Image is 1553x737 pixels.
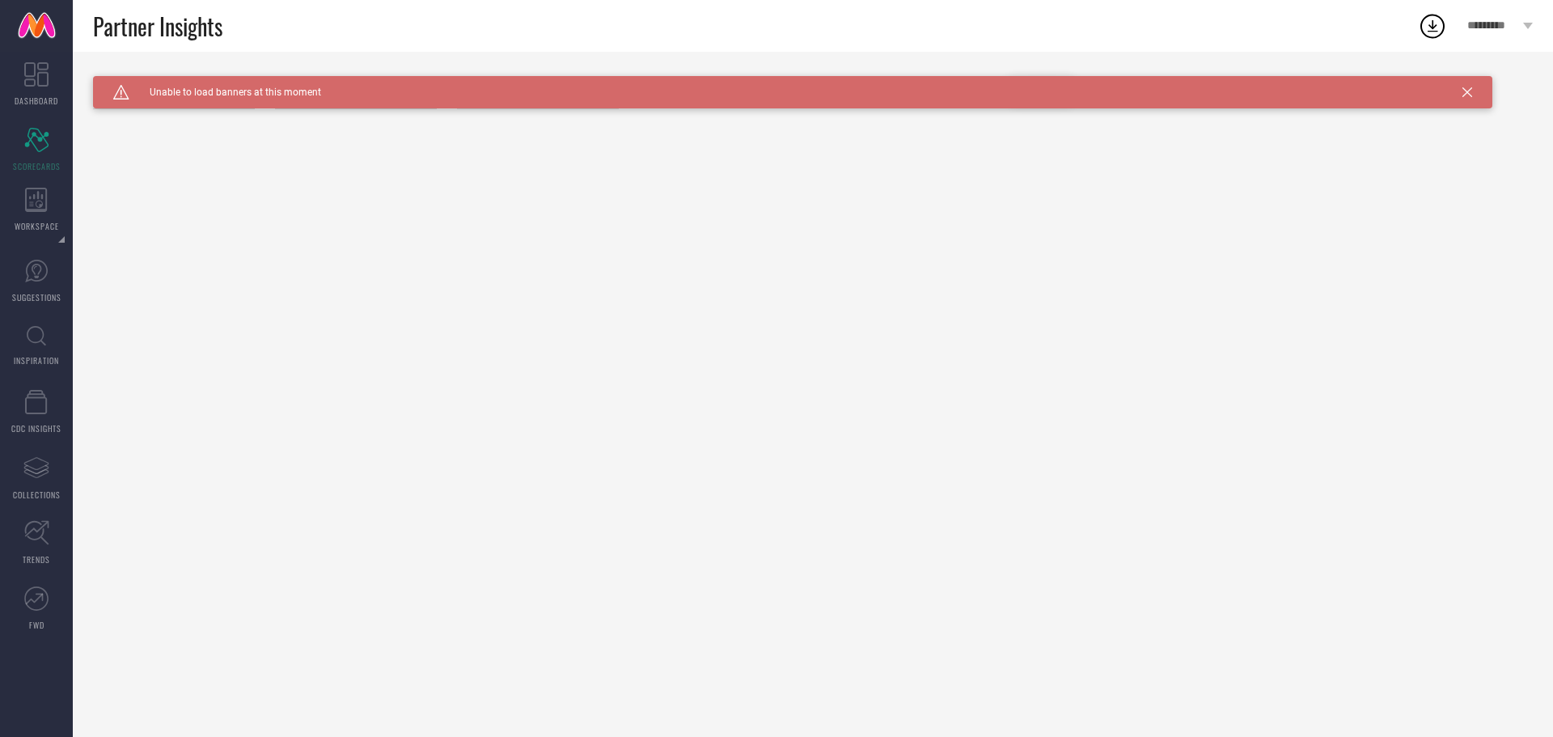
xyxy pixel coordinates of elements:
span: WORKSPACE [15,220,59,232]
span: FWD [29,619,44,631]
span: COLLECTIONS [13,489,61,501]
span: TRENDS [23,553,50,565]
span: Partner Insights [93,10,222,43]
span: SCORECARDS [13,160,61,172]
span: Unable to load banners at this moment [129,87,321,98]
span: CDC INSIGHTS [11,422,61,434]
span: SUGGESTIONS [12,291,61,303]
span: INSPIRATION [14,354,59,366]
span: DASHBOARD [15,95,58,107]
div: Brand [93,76,255,87]
div: Open download list [1418,11,1447,40]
